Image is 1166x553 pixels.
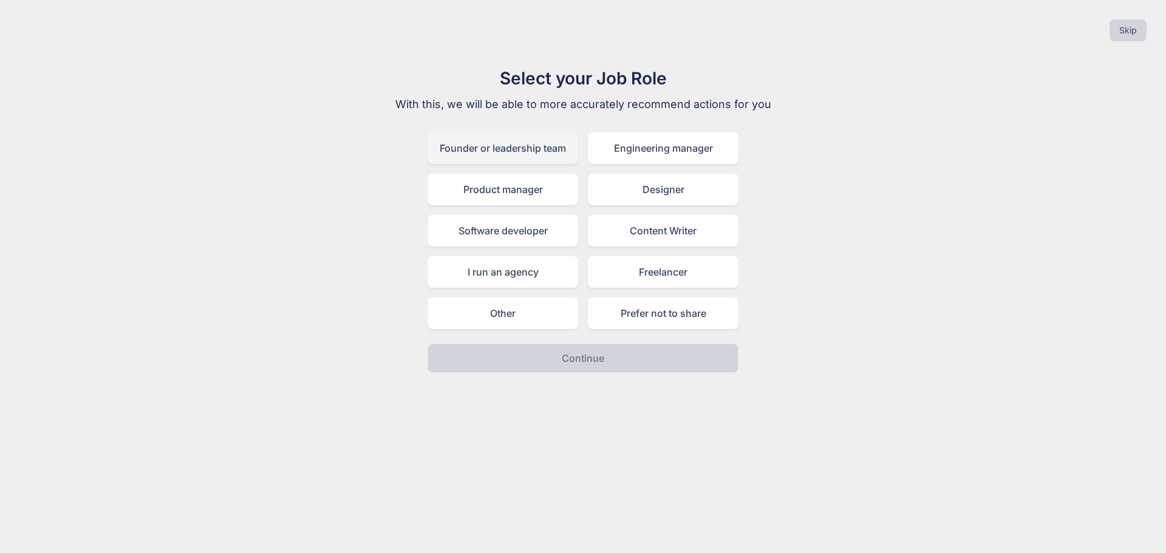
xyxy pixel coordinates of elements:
div: Content Writer [588,215,738,246]
div: Founder or leadership team [428,132,578,164]
button: Continue [428,344,738,373]
button: Skip [1110,19,1147,41]
div: I run an agency [428,256,578,288]
div: Other [428,297,578,329]
p: Continue [562,351,604,365]
h1: Select your Job Role [379,66,787,91]
div: Software developer [428,215,578,246]
div: Prefer not to share [588,297,738,329]
p: With this, we will be able to more accurately recommend actions for you [379,96,787,113]
div: Freelancer [588,256,738,288]
div: Designer [588,174,738,205]
div: Product manager [428,174,578,205]
div: Engineering manager [588,132,738,164]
